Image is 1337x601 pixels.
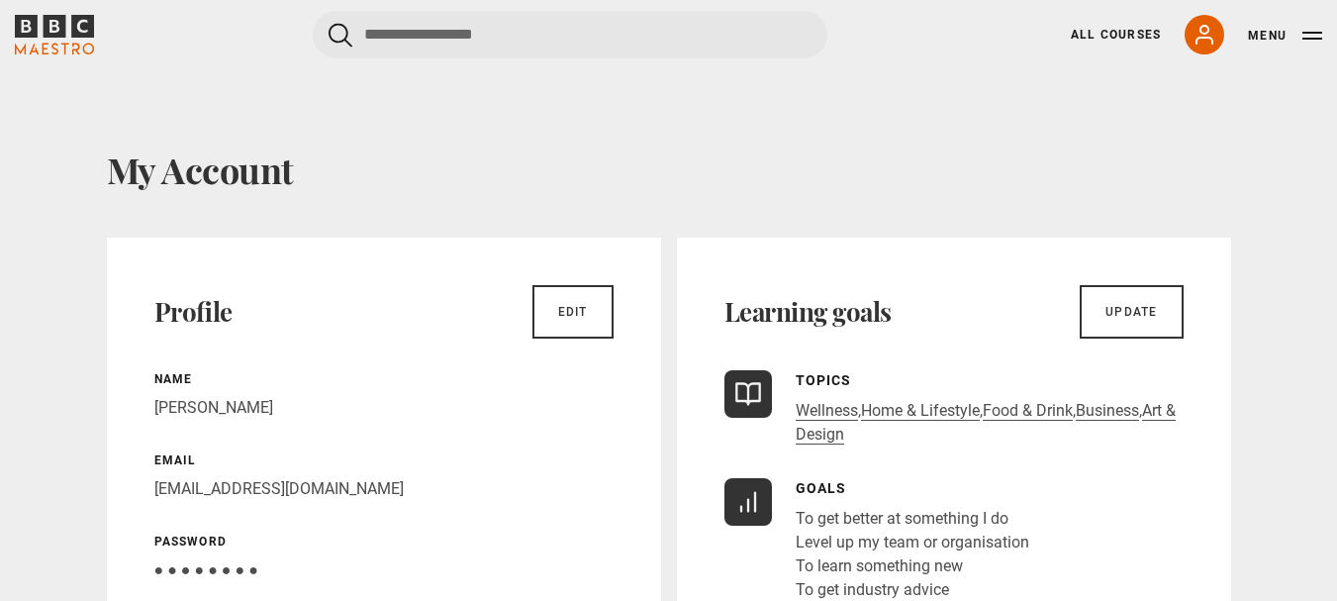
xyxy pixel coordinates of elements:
[796,370,1184,391] p: Topics
[1076,401,1139,421] a: Business
[154,533,614,551] p: Password
[796,399,1184,447] p: , , , ,
[1248,26,1322,46] button: Toggle navigation
[313,11,827,58] input: Search
[154,560,258,579] span: ● ● ● ● ● ● ● ●
[154,396,614,420] p: [PERSON_NAME]
[796,531,1029,554] li: Level up my team or organisation
[796,478,1029,499] p: Goals
[532,285,614,339] a: Edit
[154,477,614,501] p: [EMAIL_ADDRESS][DOMAIN_NAME]
[983,401,1073,421] a: Food & Drink
[154,451,614,469] p: Email
[724,296,892,328] h2: Learning goals
[1080,285,1183,339] a: Update
[15,15,94,54] svg: BBC Maestro
[107,149,1231,190] h1: My Account
[329,23,352,48] button: Submit the search query
[154,296,233,328] h2: Profile
[796,401,858,421] a: Wellness
[1071,26,1161,44] a: All Courses
[154,370,614,388] p: Name
[861,401,980,421] a: Home & Lifestyle
[796,554,1029,578] li: To learn something new
[796,507,1029,531] li: To get better at something I do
